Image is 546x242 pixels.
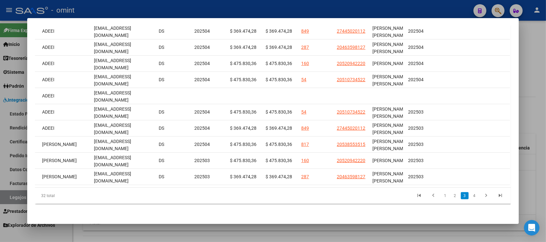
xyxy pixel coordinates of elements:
span: [EMAIL_ADDRESS][DOMAIN_NAME] [94,90,131,103]
div: 817 [301,141,309,148]
span: [PERSON_NAME] [PERSON_NAME] [372,123,407,135]
a: go to previous page [427,192,439,199]
span: 202503 [194,174,210,179]
span: $ 475.830,36 [230,158,256,163]
span: 202504 [408,61,424,66]
span: 202503 [408,109,424,115]
span: DS [159,45,164,50]
span: 202504 [194,28,210,34]
div: 54 [301,76,306,83]
span: [PERSON_NAME] [PERSON_NAME] [372,74,407,87]
span: [PERSON_NAME] [42,174,77,179]
span: 202504 [194,61,210,66]
span: 202503 [408,126,424,131]
span: [EMAIL_ADDRESS][DOMAIN_NAME] [94,74,131,87]
span: $ 475.830,36 [230,109,256,115]
span: [PERSON_NAME] [PERSON_NAME] [372,42,407,54]
div: 54 [301,108,306,116]
span: [PERSON_NAME] [PERSON_NAME] [372,139,407,151]
span: ADEEI [42,61,54,66]
span: 202504 [194,126,210,131]
a: 3 [461,192,469,199]
div: 160 [301,60,309,67]
a: 2 [451,192,459,199]
span: DS [159,158,164,163]
div: 849 [301,125,309,132]
span: 202504 [194,45,210,50]
span: $ 475.830,36 [230,77,256,82]
span: [PERSON_NAME] [42,142,77,147]
span: ADEEI [42,77,54,82]
span: 202503 [194,158,210,163]
span: [EMAIL_ADDRESS][DOMAIN_NAME] [94,42,131,54]
span: 202504 [194,77,210,82]
a: go to next page [480,192,493,199]
a: 1 [441,192,449,199]
span: 202504 [408,28,424,34]
span: 202504 [408,77,424,82]
span: [EMAIL_ADDRESS][DOMAIN_NAME] [94,123,131,135]
span: 202503 [408,158,424,163]
span: [EMAIL_ADDRESS][DOMAIN_NAME] [94,155,131,168]
span: ADEEI [42,126,54,131]
span: $ 475.830,36 [266,77,292,82]
span: $ 369.474,28 [266,126,292,131]
span: $ 475.830,36 [266,61,292,66]
span: ADEEI [42,45,54,50]
span: 202504 [194,142,210,147]
span: 20520942220 [337,61,365,66]
span: $ 369.474,28 [266,28,292,34]
span: 202503 [408,142,424,147]
li: page 3 [460,190,470,201]
span: 20510734522 [337,109,365,115]
span: [PERSON_NAME] [PERSON_NAME] [372,106,407,119]
span: ADEEI [42,109,54,115]
span: DS [159,142,164,147]
div: 287 [301,44,309,51]
span: [EMAIL_ADDRESS][DOMAIN_NAME] [94,106,131,119]
span: DS [159,77,164,82]
span: 27445020112 [337,126,365,131]
span: $ 369.474,28 [230,45,256,50]
span: [EMAIL_ADDRESS][DOMAIN_NAME] [94,139,131,151]
span: $ 369.474,28 [230,174,256,179]
span: [PERSON_NAME] [42,158,77,163]
span: DS [159,109,164,115]
span: 20538553515 [337,142,365,147]
span: [PERSON_NAME] [372,158,407,163]
span: ADEEI [42,28,54,34]
span: [PERSON_NAME] [PERSON_NAME] [372,171,407,184]
a: go to first page [413,192,425,199]
div: Open Intercom Messenger [524,220,540,236]
div: 160 [301,157,309,164]
span: $ 475.830,36 [266,142,292,147]
span: DS [159,61,164,66]
a: go to last page [495,192,507,199]
a: 4 [471,192,478,199]
div: 32 total [35,188,129,204]
span: $ 369.474,28 [230,28,256,34]
span: 20520942220 [337,158,365,163]
span: $ 369.474,28 [266,174,292,179]
span: $ 475.830,36 [266,109,292,115]
span: DS [159,174,164,179]
span: ADEEI [42,93,54,98]
span: 202504 [408,45,424,50]
li: page 2 [450,190,460,201]
span: DS [159,126,164,131]
span: [EMAIL_ADDRESS][DOMAIN_NAME] [94,58,131,71]
span: [PERSON_NAME] [372,61,407,66]
span: 202503 [408,174,424,179]
li: page 1 [440,190,450,201]
div: 849 [301,27,309,35]
span: 202504 [194,109,210,115]
span: $ 475.830,36 [230,61,256,66]
span: 20510734522 [337,77,365,82]
span: 20463598127 [337,45,365,50]
span: [EMAIL_ADDRESS][DOMAIN_NAME] [94,171,131,184]
span: DS [159,28,164,34]
span: $ 369.474,28 [230,126,256,131]
span: 27445020112 [337,28,365,34]
span: $ 369.474,28 [266,45,292,50]
span: 20463598127 [337,174,365,179]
